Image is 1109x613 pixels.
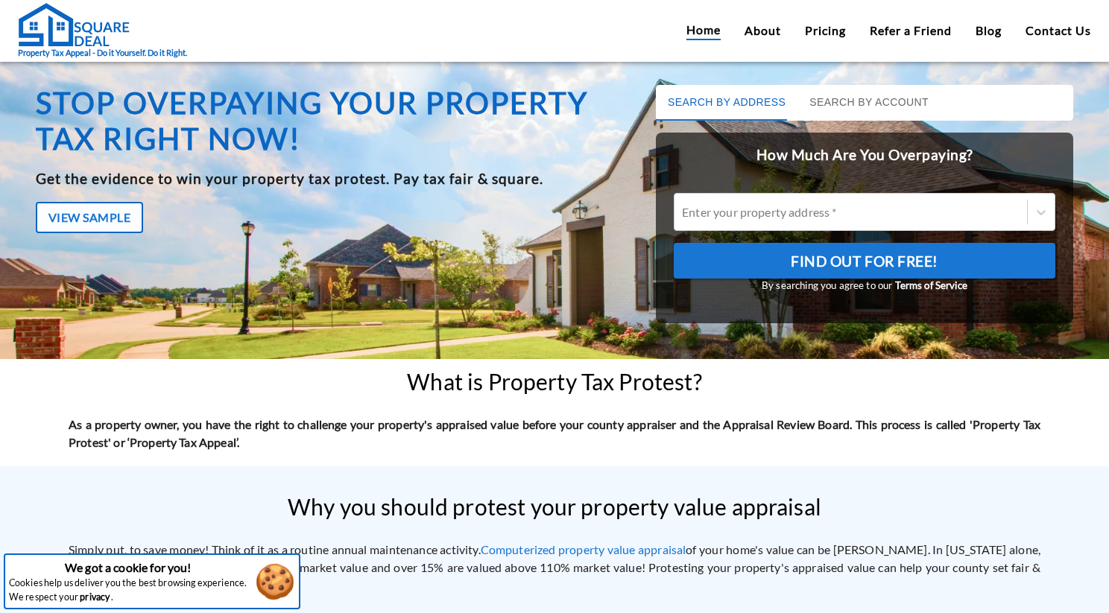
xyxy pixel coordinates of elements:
a: Property Tax Appeal - Do it Yourself. Do it Right. [18,2,187,60]
a: Computerized property value appraisal [481,542,686,556]
b: Get the evidence to win your property tax protest. Pay tax fair & square. [36,170,543,187]
button: Search by Address [656,85,797,121]
h2: How Much Are You Overpaying? [656,133,1073,178]
a: About [745,22,781,39]
img: Square Deal [18,2,130,47]
a: Pricing [805,22,846,39]
button: Accept cookies [251,562,299,601]
p: Simply put, to save money! Think of it as a routine annual maintenance activity. of your home's v... [69,541,1040,594]
button: Search by Account [797,85,941,121]
a: Refer a Friend [870,22,952,39]
a: Contact Us [1026,22,1091,39]
h2: What is Property Tax Protest? [407,369,701,395]
span: Find Out For Free! [791,249,938,274]
h1: Stop overpaying your property tax right now! [36,85,634,156]
p: Cookies help us deliver you the best browsing experience. We respect your . [9,577,247,604]
a: privacy [80,591,110,605]
h2: Why you should protest your property value appraisal [288,494,821,520]
strong: We got a cookie for you! [65,560,192,574]
a: Home [686,21,721,40]
div: basic tabs example [656,85,1073,121]
a: Terms of Service [895,279,967,291]
small: By searching you agree to our [674,279,1055,293]
strong: As a property owner, you have the right to challenge your property's appraised value before your ... [69,417,1040,449]
a: Blog [976,22,1002,39]
button: View Sample [36,202,143,233]
button: Find Out For Free! [674,243,1055,279]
